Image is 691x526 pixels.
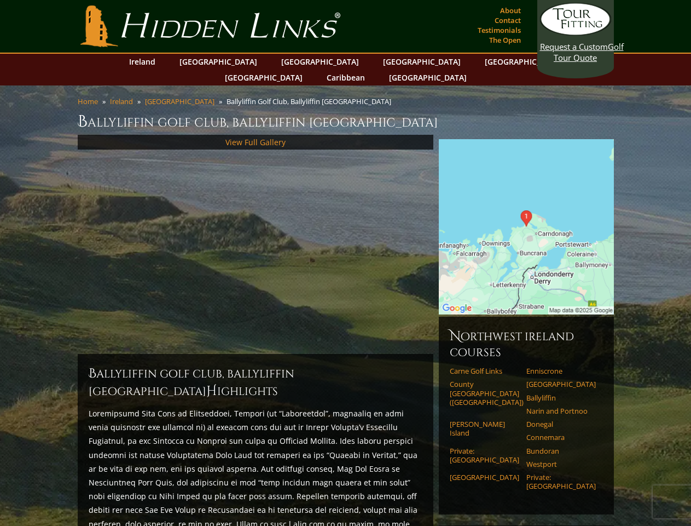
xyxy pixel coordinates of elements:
[526,433,596,442] a: Connemara
[450,473,519,482] a: [GEOGRAPHIC_DATA]
[450,380,519,407] a: County [GEOGRAPHIC_DATA] ([GEOGRAPHIC_DATA])
[450,420,519,438] a: [PERSON_NAME] Island
[475,22,524,38] a: Testimonials
[492,13,524,28] a: Contact
[479,54,568,70] a: [GEOGRAPHIC_DATA]
[540,41,608,52] span: Request a Custom
[78,111,614,133] h1: Ballyliffin Golf Club, Ballyliffin [GEOGRAPHIC_DATA]
[145,96,214,106] a: [GEOGRAPHIC_DATA]
[321,70,370,85] a: Caribbean
[486,32,524,48] a: The Open
[78,96,98,106] a: Home
[526,473,596,491] a: Private: [GEOGRAPHIC_DATA]
[206,382,217,400] span: H
[526,460,596,468] a: Westport
[384,70,472,85] a: [GEOGRAPHIC_DATA]
[174,54,263,70] a: [GEOGRAPHIC_DATA]
[225,137,286,147] a: View Full Gallery
[89,365,422,400] h2: Ballyliffin Golf Club, Ballyliffin [GEOGRAPHIC_DATA] ighlights
[526,393,596,402] a: Ballyliffin
[526,447,596,455] a: Bundoran
[219,70,308,85] a: [GEOGRAPHIC_DATA]
[497,3,524,18] a: About
[227,96,396,106] li: Ballyliffin Golf Club, Ballyliffin [GEOGRAPHIC_DATA]
[540,3,611,63] a: Request a CustomGolf Tour Quote
[526,407,596,415] a: Narin and Portnoo
[450,367,519,375] a: Carne Golf Links
[526,367,596,375] a: Enniscrone
[526,380,596,388] a: [GEOGRAPHIC_DATA]
[526,420,596,428] a: Donegal
[378,54,466,70] a: [GEOGRAPHIC_DATA]
[450,328,603,360] h6: Northwest Ireland Courses
[276,54,364,70] a: [GEOGRAPHIC_DATA]
[110,96,133,106] a: Ireland
[450,447,519,465] a: Private: [GEOGRAPHIC_DATA]
[124,54,161,70] a: Ireland
[439,139,614,315] img: Google Map of Ballyliffin Golf Club, County Donegal, Ireland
